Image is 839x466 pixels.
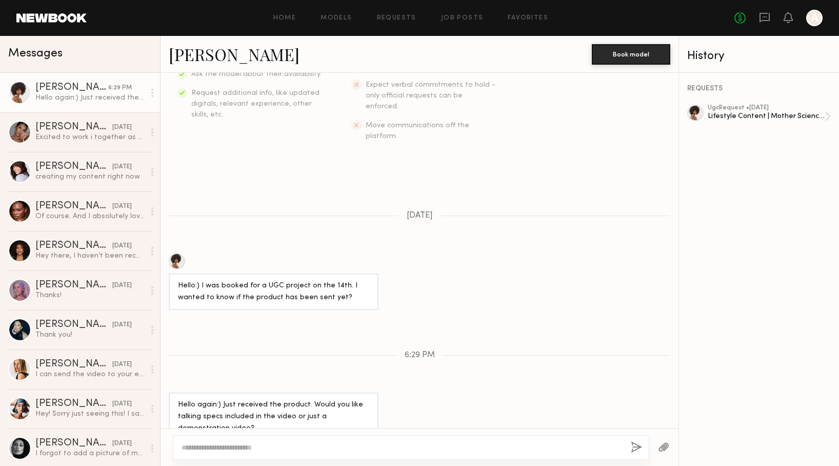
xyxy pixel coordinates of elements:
[806,10,823,26] a: A
[273,15,296,22] a: Home
[35,162,112,172] div: [PERSON_NAME]
[35,280,112,290] div: [PERSON_NAME]
[112,202,132,211] div: [DATE]
[35,211,145,221] div: Of course. And I absolutely love the molecular genesis. Feels so good on the skin and very moistu...
[35,399,112,409] div: [PERSON_NAME]
[366,122,469,140] span: Move communications off the platform.
[321,15,352,22] a: Models
[687,50,831,62] div: History
[592,49,670,58] a: Book model
[441,15,484,22] a: Job Posts
[112,241,132,251] div: [DATE]
[8,48,63,60] span: Messages
[35,438,112,449] div: [PERSON_NAME]
[191,90,319,118] span: Request additional info, like updated digitals, relevant experience, other skills, etc.
[708,105,825,111] div: ugc Request • [DATE]
[35,330,145,340] div: Thank you!
[112,399,132,409] div: [DATE]
[112,123,132,132] div: [DATE]
[687,85,831,92] div: REQUESTS
[708,111,825,121] div: Lifestyle Content | Mother Science, Molecular Genesis
[366,82,495,110] span: Expect verbal commitments to hold - only official requests can be enforced.
[169,43,299,65] a: [PERSON_NAME]
[508,15,548,22] a: Favorites
[35,370,145,379] div: I can send the video to your email
[35,359,112,370] div: [PERSON_NAME]
[35,320,112,330] div: [PERSON_NAME]
[35,172,145,182] div: creating my content right now
[35,241,112,251] div: [PERSON_NAME]
[108,83,132,93] div: 6:29 PM
[35,122,112,132] div: [PERSON_NAME]
[35,409,145,419] div: Hey! Sorry just seeing this! I saw that I was released already. Thanks for letting me know xx
[407,211,433,220] span: [DATE]
[35,290,145,300] div: Thanks!
[178,280,369,304] div: Hello:) I was booked for a UGC project on the 14th. I wanted to know if the product has been sent...
[112,320,132,330] div: [DATE]
[377,15,416,22] a: Requests
[405,351,435,360] span: 6:29 PM
[35,449,145,458] div: I forgot to add a picture of my hands for manicure reference. Just got a fresh maní [DATE]. Thank...
[178,399,369,435] div: Hello again:) Just received the product. Would you like talking specs included in the video or ju...
[112,360,132,370] div: [DATE]
[592,44,670,65] button: Book model
[35,93,145,103] div: Hello again:) Just received the product. Would you like talking specs included in the video or ju...
[112,162,132,172] div: [DATE]
[35,132,145,142] div: Excited to work i together as well!
[708,105,831,128] a: ugcRequest •[DATE]Lifestyle Content | Mother Science, Molecular Genesis
[112,439,132,449] div: [DATE]
[35,201,112,211] div: [PERSON_NAME]
[112,281,132,290] div: [DATE]
[35,83,108,93] div: [PERSON_NAME]
[191,71,322,77] span: Ask the model about their availability.
[35,251,145,261] div: Hey there, I haven’t been receiving your messages until I just got an email from you would love t...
